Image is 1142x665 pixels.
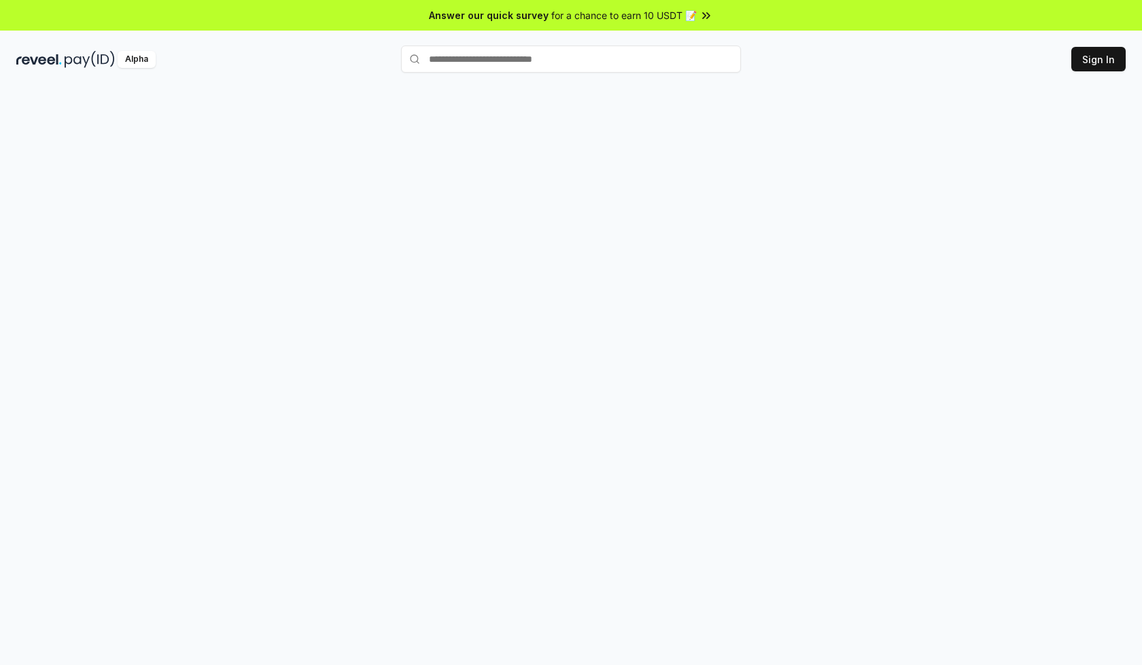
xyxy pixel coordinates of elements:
[118,51,156,68] div: Alpha
[429,8,549,22] span: Answer our quick survey
[65,51,115,68] img: pay_id
[16,51,62,68] img: reveel_dark
[1071,47,1126,71] button: Sign In
[551,8,697,22] span: for a chance to earn 10 USDT 📝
